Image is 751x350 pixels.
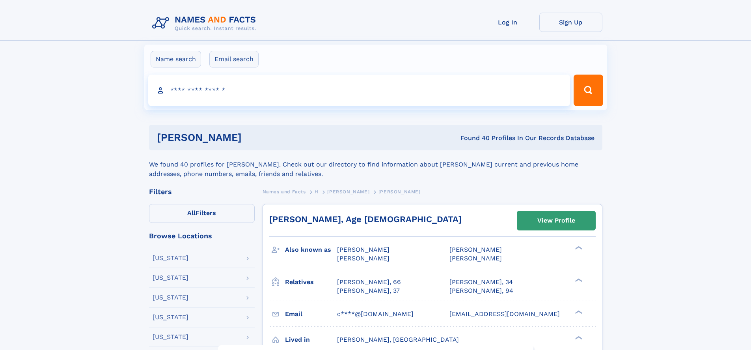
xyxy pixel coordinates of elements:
[149,204,255,223] label: Filters
[327,187,369,197] a: [PERSON_NAME]
[573,245,583,251] div: ❯
[351,134,594,142] div: Found 40 Profiles In Our Records Database
[149,188,255,195] div: Filters
[337,336,459,343] span: [PERSON_NAME], [GEOGRAPHIC_DATA]
[149,150,602,179] div: We found 40 profiles for [PERSON_NAME]. Check out our directory to find information about [PERSON...
[285,333,337,346] h3: Lived in
[209,51,259,67] label: Email search
[327,189,369,195] span: [PERSON_NAME]
[315,187,319,197] a: H
[573,277,583,283] div: ❯
[153,334,188,340] div: [US_STATE]
[537,211,575,230] div: View Profile
[337,278,401,286] a: [PERSON_NAME], 66
[574,75,603,106] button: Search Button
[263,187,306,197] a: Names and Facts
[449,310,560,318] span: [EMAIL_ADDRESS][DOMAIN_NAME]
[157,133,351,142] h1: [PERSON_NAME]
[573,309,583,314] div: ❯
[337,255,389,262] span: [PERSON_NAME]
[269,214,462,224] a: [PERSON_NAME], Age [DEMOGRAPHIC_DATA]
[149,13,263,34] img: Logo Names and Facts
[285,275,337,289] h3: Relatives
[337,246,389,253] span: [PERSON_NAME]
[285,307,337,321] h3: Email
[148,75,570,106] input: search input
[539,13,602,32] a: Sign Up
[449,286,513,295] a: [PERSON_NAME], 94
[285,243,337,256] h3: Also known as
[573,335,583,340] div: ❯
[187,209,196,217] span: All
[153,314,188,320] div: [US_STATE]
[378,189,421,195] span: [PERSON_NAME]
[153,275,188,281] div: [US_STATE]
[449,255,502,262] span: [PERSON_NAME]
[449,246,502,253] span: [PERSON_NAME]
[449,278,513,286] a: [PERSON_NAME], 34
[315,189,319,195] span: H
[149,232,255,240] div: Browse Locations
[151,51,201,67] label: Name search
[153,255,188,261] div: [US_STATE]
[337,286,400,295] a: [PERSON_NAME], 37
[476,13,539,32] a: Log In
[517,211,595,230] a: View Profile
[153,294,188,301] div: [US_STATE]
